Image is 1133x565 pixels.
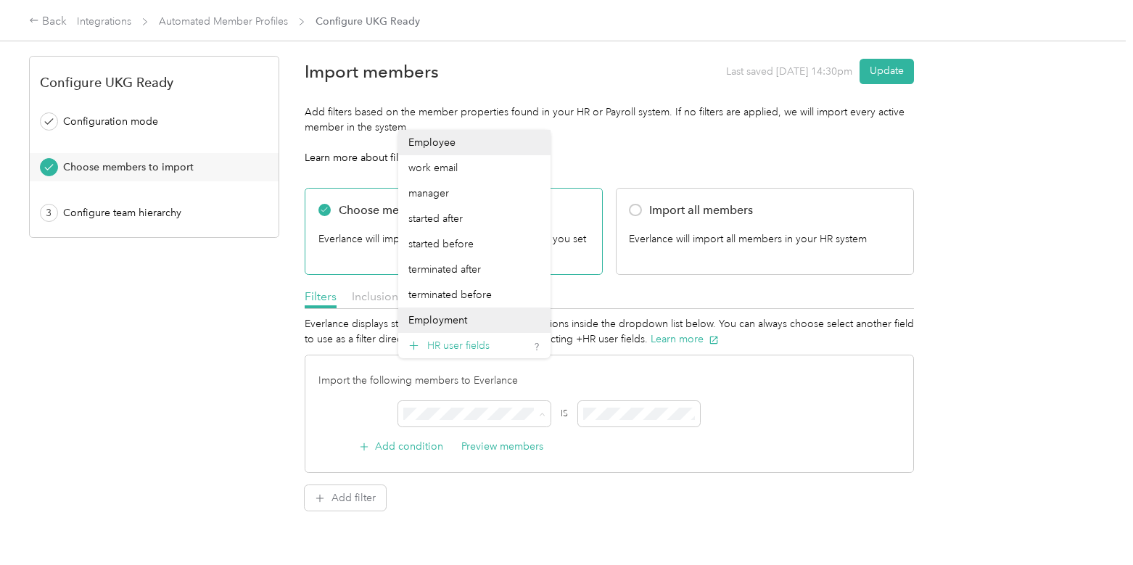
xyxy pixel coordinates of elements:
[408,187,449,199] span: manager
[63,114,255,129] div: Configuration mode
[398,130,551,155] li: Employee
[305,150,416,165] span: Learn more about filters
[305,316,914,347] div: Everlance displays standard HR user fields as filter options inside the dropdown list below. You ...
[29,13,67,30] div: Back
[318,231,590,262] div: Everlance will import members based on the filters you set
[561,408,568,421] div: IS
[305,289,337,303] span: Filters
[651,331,719,347] button: Learn more
[159,15,288,28] a: Automated Member Profiles
[408,263,481,276] span: terminated after
[339,202,485,219] div: Choose members to import
[860,59,914,84] button: Update
[398,308,551,333] li: Employment
[305,64,439,79] div: Import members
[30,199,279,227] button: 3Configure team hierarchy
[316,14,420,29] span: Configure UKG Ready
[352,289,416,303] span: Inclusion list
[305,485,386,511] button: Add filter
[40,204,58,222] div: 3
[629,231,900,262] div: Everlance will import all members in your HR system
[408,213,463,225] span: started after
[427,338,490,353] span: HR user fields
[408,162,458,174] span: work email
[30,75,279,90] div: Configure UKG Ready
[30,153,279,181] button: Choose members to import
[408,289,492,301] span: terminated before
[30,107,279,136] button: Configuration mode
[461,439,543,454] button: Preview members
[77,15,131,28] a: Integrations
[649,202,753,219] div: Import all members
[318,373,901,388] div: Import the following members to Everlance
[408,238,474,250] span: started before
[63,205,255,220] div: Configure team hierarchy
[1052,484,1133,565] iframe: Everlance-gr Chat Button Frame
[726,64,852,79] span: Last saved [DATE] 14:30pm
[63,160,255,175] div: Choose members to import
[305,104,914,135] div: Add filters based on the member properties found in your HR or Payroll system. If no filters are ...
[359,439,444,454] button: Add condition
